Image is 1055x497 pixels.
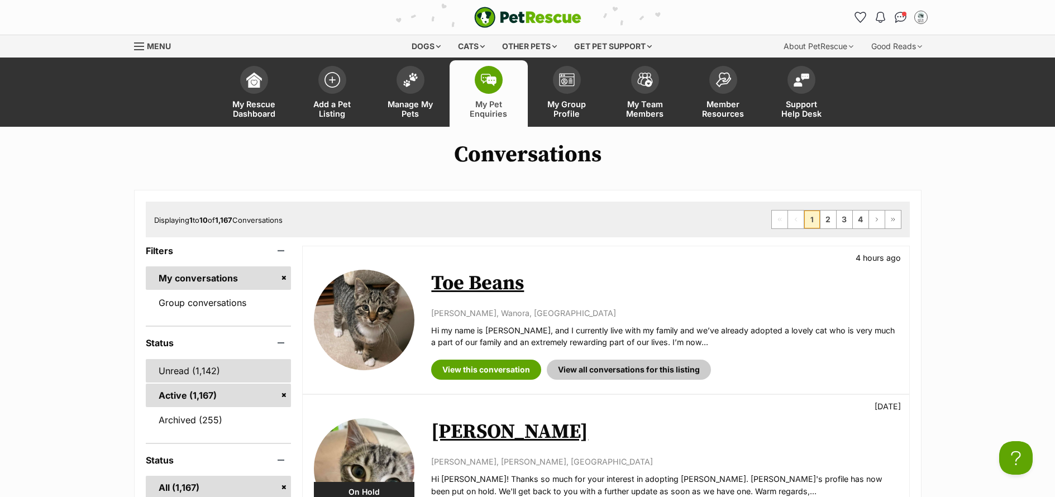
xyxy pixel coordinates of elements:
[620,99,670,118] span: My Team Members
[875,400,901,412] p: [DATE]
[146,384,292,407] a: Active (1,167)
[863,35,930,58] div: Good Reads
[147,41,171,51] span: Menu
[450,35,493,58] div: Cats
[698,99,748,118] span: Member Resources
[146,246,292,256] header: Filters
[450,60,528,127] a: My Pet Enquiries
[852,8,870,26] a: Favourites
[566,35,660,58] div: Get pet support
[788,211,804,228] span: Previous page
[229,99,279,118] span: My Rescue Dashboard
[559,73,575,87] img: group-profile-icon-3fa3cf56718a62981997c0bc7e787c4b2cf8bcc04b72c1350f741eb67cf2f40e.svg
[146,455,292,465] header: Status
[189,216,193,224] strong: 1
[324,72,340,88] img: add-pet-listing-icon-0afa8454b4691262ce3f59096e99ab1cd57d4a30225e0717b998d2c9b9846f56.svg
[146,408,292,432] a: Archived (255)
[684,60,762,127] a: Member Resources
[199,216,208,224] strong: 10
[606,60,684,127] a: My Team Members
[885,211,901,228] a: Last page
[856,252,901,264] p: 4 hours ago
[820,211,836,228] a: Page 2
[999,441,1033,475] iframe: Help Scout Beacon - Open
[431,473,898,497] p: Hi [PERSON_NAME]! Thanks so much for your interest in adopting [PERSON_NAME]. [PERSON_NAME]'s pro...
[528,60,606,127] a: My Group Profile
[794,73,809,87] img: help-desk-icon-fdf02630f3aa405de69fd3d07c3f3aa587a6932b1a1747fa1d2bba05be0121f9.svg
[869,211,885,228] a: Next page
[154,216,283,224] span: Displaying to of Conversations
[431,360,541,380] a: View this conversation
[474,7,581,28] a: PetRescue
[915,12,927,23] img: Belle Vie Animal Rescue profile pic
[494,35,565,58] div: Other pets
[403,73,418,87] img: manage-my-pets-icon-02211641906a0b7f246fdf0571729dbe1e7629f14944591b6c1af311fb30b64b.svg
[246,72,262,88] img: dashboard-icon-eb2f2d2d3e046f16d808141f083e7271f6b2e854fb5c12c21221c1fb7104beca.svg
[431,324,898,348] p: Hi my name is [PERSON_NAME], and I currently live with my family and we’ve already adopted a love...
[895,12,906,23] img: chat-41dd97257d64d25036548639549fe6c8038ab92f7586957e7f3b1b290dea8141.svg
[892,8,910,26] a: Conversations
[146,359,292,383] a: Unread (1,142)
[431,456,898,467] p: [PERSON_NAME], [PERSON_NAME], [GEOGRAPHIC_DATA]
[215,60,293,127] a: My Rescue Dashboard
[481,74,497,86] img: pet-enquiries-icon-7e3ad2cf08bfb03b45e93fb7055b45f3efa6380592205ae92323e6603595dc1f.svg
[431,271,524,296] a: Toe Beans
[146,291,292,314] a: Group conversations
[215,216,232,224] strong: 1,167
[852,8,930,26] ul: Account quick links
[762,60,841,127] a: Support Help Desk
[307,99,357,118] span: Add a Pet Listing
[542,99,592,118] span: My Group Profile
[314,270,414,370] img: Toe Beans
[464,99,514,118] span: My Pet Enquiries
[431,307,898,319] p: [PERSON_NAME], Wanora, [GEOGRAPHIC_DATA]
[293,60,371,127] a: Add a Pet Listing
[146,266,292,290] a: My conversations
[404,35,448,58] div: Dogs
[776,99,827,118] span: Support Help Desk
[134,35,179,55] a: Menu
[146,338,292,348] header: Status
[872,8,890,26] button: Notifications
[474,7,581,28] img: logo-e224e6f780fb5917bec1dbf3a21bbac754714ae5b6737aabdf751b685950b380.svg
[371,60,450,127] a: Manage My Pets
[637,73,653,87] img: team-members-icon-5396bd8760b3fe7c0b43da4ab00e1e3bb1a5d9ba89233759b79545d2d3fc5d0d.svg
[912,8,930,26] button: My account
[547,360,711,380] a: View all conversations for this listing
[804,211,820,228] span: Page 1
[876,12,885,23] img: notifications-46538b983faf8c2785f20acdc204bb7945ddae34d4c08c2a6579f10ce5e182be.svg
[715,72,731,87] img: member-resources-icon-8e73f808a243e03378d46382f2149f9095a855e16c252ad45f914b54edf8863c.svg
[771,210,901,229] nav: Pagination
[853,211,868,228] a: Page 4
[776,35,861,58] div: About PetRescue
[772,211,787,228] span: First page
[837,211,852,228] a: Page 3
[385,99,436,118] span: Manage My Pets
[431,419,588,445] a: [PERSON_NAME]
